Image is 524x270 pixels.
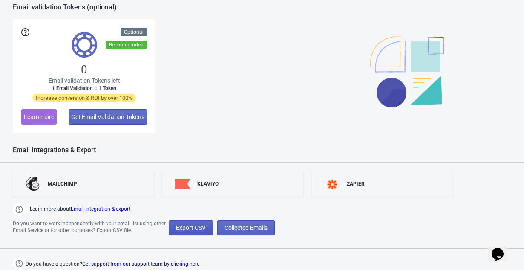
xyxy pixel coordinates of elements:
[71,206,130,212] a: Email Integration & export
[82,261,201,267] a: Get support from our support team by clicking here.
[72,32,97,58] img: tokens.svg
[347,180,365,187] div: ZAPIER
[71,113,144,120] span: Get Email Validation Tokens
[121,28,147,36] div: Optional
[13,257,26,270] img: help.png
[26,259,201,269] span: Do you have a question?
[488,236,515,261] iframe: chat widget
[197,180,219,187] div: KLAVIYO
[24,113,54,120] span: Learn more
[325,180,340,189] img: zapier.svg
[370,36,444,107] img: illustration.svg
[13,203,26,216] img: help.png
[176,224,206,231] span: Export CSV
[13,220,169,235] div: Do you want to work independently with your email list using other Email Service or for other pur...
[169,220,213,235] button: Export CSV
[69,109,147,125] button: Get Email Validation Tokens
[175,179,190,189] img: klaviyo.png
[217,220,275,235] button: Collected Emails
[49,76,120,85] span: Email validation Tokens left
[26,177,41,191] img: mailchimp.png
[52,85,116,92] span: 1 Email Validation = 1 Token
[30,205,132,216] span: Learn more about .
[81,63,87,76] span: 0
[225,224,268,231] span: Collected Emails
[106,41,147,49] div: Recommended
[48,180,77,187] div: MAILCHIMP
[32,94,136,102] span: Increase conversion & ROI by over 100%
[21,109,57,125] button: Learn more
